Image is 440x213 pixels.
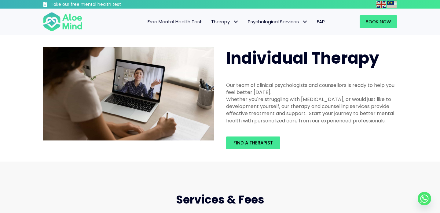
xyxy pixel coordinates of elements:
[233,140,273,146] span: Find a therapist
[317,18,325,25] span: EAP
[360,15,397,28] a: Book Now
[387,1,397,8] img: ms
[43,2,154,9] a: Take our free mental health test
[226,96,397,124] div: Whether you're struggling with [MEDICAL_DATA], or would just like to development yourself, our th...
[51,2,154,8] h3: Take our free mental health test
[90,15,329,28] nav: Menu
[226,47,379,69] span: Individual Therapy
[226,82,397,96] div: Our team of clinical psychologists and counsellors is ready to help you feel better [DATE].
[243,15,312,28] a: Psychological ServicesPsychological Services: submenu
[226,136,280,149] a: Find a therapist
[43,47,214,141] img: Therapy online individual
[148,18,202,25] span: Free Mental Health Test
[366,18,391,25] span: Book Now
[418,192,431,205] a: Whatsapp
[376,1,386,8] img: en
[376,1,387,8] a: English
[176,192,264,207] span: Services & Fees
[143,15,207,28] a: Free Mental Health Test
[300,17,309,26] span: Psychological Services: submenu
[211,18,239,25] span: Therapy
[248,18,308,25] span: Psychological Services
[312,15,329,28] a: EAP
[43,12,82,32] img: Aloe mind Logo
[207,15,243,28] a: TherapyTherapy: submenu
[231,17,240,26] span: Therapy: submenu
[387,1,397,8] a: Malay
